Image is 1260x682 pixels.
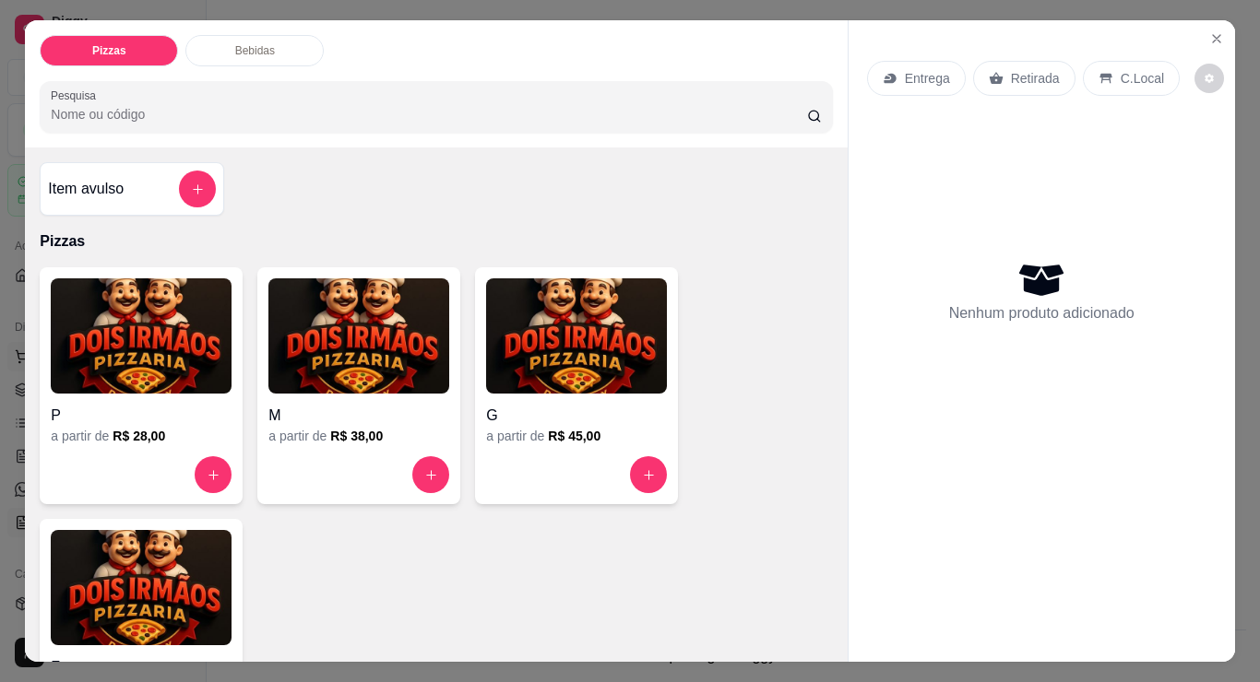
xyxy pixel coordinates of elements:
[949,302,1135,324] p: Nenhum produto adicionado
[51,88,102,103] label: Pesquisa
[51,530,232,645] img: product-image
[1202,24,1231,53] button: Close
[1195,64,1224,93] button: decrease-product-quantity
[268,405,449,427] h4: M
[548,427,600,445] h6: R$ 45,00
[330,427,383,445] h6: R$ 38,00
[51,405,232,427] h4: P
[630,456,667,493] button: increase-product-quantity
[48,178,124,200] h4: Item avulso
[486,278,667,394] img: product-image
[1011,69,1060,88] p: Retirada
[1121,69,1164,88] p: C.Local
[92,43,126,58] p: Pizzas
[51,278,232,394] img: product-image
[486,405,667,427] h4: G
[113,427,165,445] h6: R$ 28,00
[486,427,667,445] div: a partir de
[40,230,832,253] p: Pizzas
[195,456,232,493] button: increase-product-quantity
[51,427,232,445] div: a partir de
[268,427,449,445] div: a partir de
[268,278,449,394] img: product-image
[51,656,232,678] h4: F
[235,43,275,58] p: Bebidas
[179,170,216,207] button: add-separate-item
[905,69,950,88] p: Entrega
[51,105,807,123] input: Pesquisa
[412,456,449,493] button: increase-product-quantity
